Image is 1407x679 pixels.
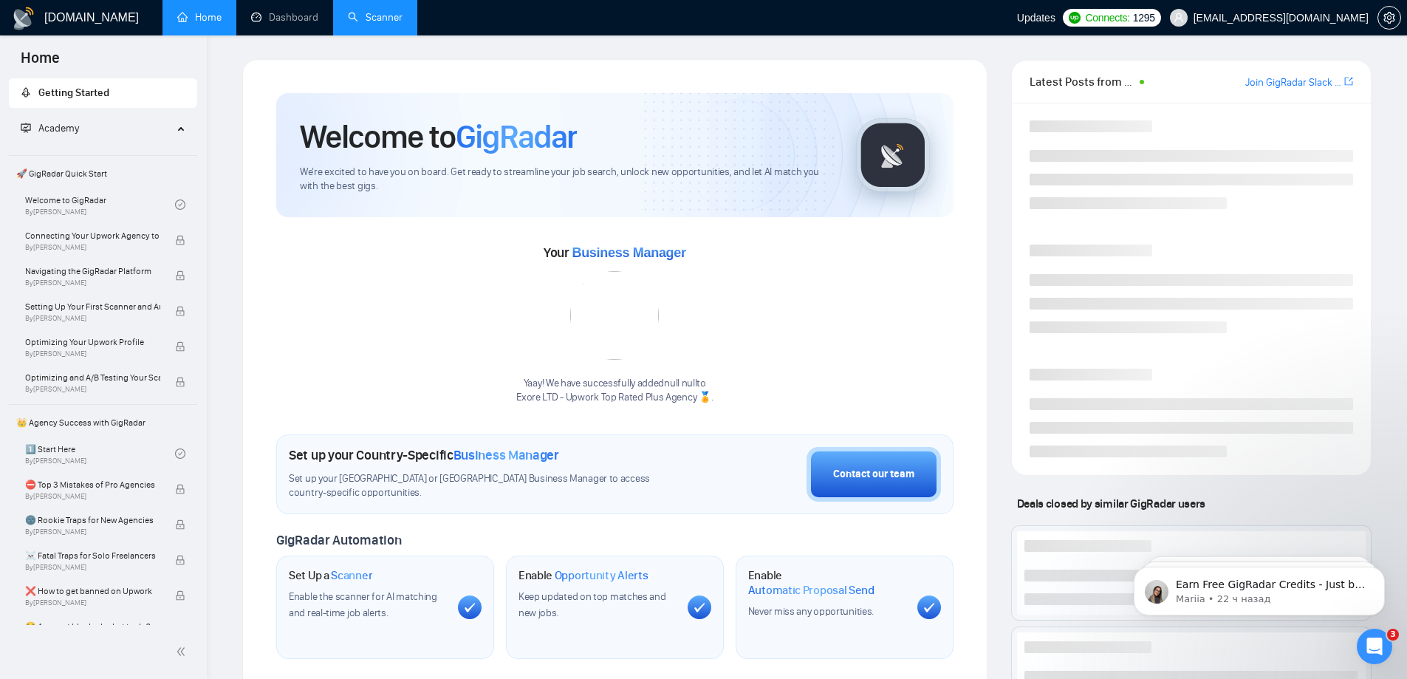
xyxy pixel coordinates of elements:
span: Automatic Proposal Send [748,583,874,598]
span: Set up your [GEOGRAPHIC_DATA] or [GEOGRAPHIC_DATA] Business Manager to access country-specific op... [289,472,680,500]
span: 🚀 GigRadar Quick Start [10,159,196,188]
a: export [1344,75,1353,89]
img: error [570,271,659,360]
a: setting [1377,12,1401,24]
span: lock [175,590,185,601]
span: By [PERSON_NAME] [25,385,160,394]
span: Latest Posts from the GigRadar Community [1030,72,1135,91]
img: logo [12,7,35,30]
button: Contact our team [807,447,941,502]
iframe: Intercom live chat [1357,629,1392,664]
p: Exore LTD - Upwork Top Rated Plus Agency 🏅 . [516,391,713,405]
span: Getting Started [38,86,109,99]
span: Scanner [331,568,372,583]
span: Business Manager [453,447,559,463]
a: dashboardDashboard [251,11,318,24]
h1: Welcome to [300,117,577,157]
span: Optimizing and A/B Testing Your Scanner for Better Results [25,370,160,385]
a: searchScanner [348,11,403,24]
span: Your [544,245,686,261]
h1: Enable [748,568,906,597]
span: By [PERSON_NAME] [25,314,160,323]
span: Connecting Your Upwork Agency to GigRadar [25,228,160,243]
span: By [PERSON_NAME] [25,563,160,572]
a: homeHome [177,11,222,24]
span: 🌚 Rookie Traps for New Agencies [25,513,160,528]
img: gigradar-logo.png [856,118,930,192]
span: Business Manager [572,245,685,260]
span: Updates [1017,12,1055,24]
span: lock [175,270,185,281]
iframe: Intercom notifications сообщение [1112,536,1407,639]
span: Enable the scanner for AI matching and real-time job alerts. [289,590,437,619]
span: ❌ How to get banned on Upwork [25,584,160,598]
li: Getting Started [9,78,197,108]
span: lock [175,341,185,352]
span: lock [175,519,185,530]
h1: Enable [518,568,648,583]
span: 😭 Account blocked: what to do? [25,619,160,634]
span: Setting Up Your First Scanner and Auto-Bidder [25,299,160,314]
h1: Set up your Country-Specific [289,447,559,463]
span: By [PERSON_NAME] [25,492,160,501]
span: Academy [38,122,79,134]
button: setting [1377,6,1401,30]
a: 1️⃣ Start HereBy[PERSON_NAME] [25,437,175,470]
span: Home [9,47,72,78]
span: check-circle [175,448,185,459]
span: fund-projection-screen [21,123,31,133]
span: Academy [21,122,79,134]
span: check-circle [175,199,185,210]
span: By [PERSON_NAME] [25,598,160,607]
span: rocket [21,87,31,98]
span: 👑 Agency Success with GigRadar [10,408,196,437]
span: double-left [176,644,191,659]
span: Connects: [1085,10,1129,26]
span: export [1344,75,1353,87]
span: Opportunity Alerts [555,568,648,583]
span: By [PERSON_NAME] [25,528,160,536]
span: setting [1378,12,1400,24]
span: Never miss any opportunities. [748,605,874,618]
div: Yaay! We have successfully added null null to [516,377,713,405]
span: Deals closed by similar GigRadar users [1011,491,1211,516]
span: GigRadar Automation [276,532,401,548]
span: lock [175,377,185,387]
span: lock [175,235,185,245]
span: We're excited to have you on board. Get ready to streamline your job search, unlock new opportuni... [300,166,832,194]
span: By [PERSON_NAME] [25,349,160,358]
span: GigRadar [456,117,577,157]
span: Navigating the GigRadar Platform [25,264,160,279]
span: 1295 [1133,10,1155,26]
span: Keep updated on top matches and new jobs. [518,590,666,619]
a: Welcome to GigRadarBy[PERSON_NAME] [25,188,175,221]
span: ☠️ Fatal Traps for Solo Freelancers [25,548,160,563]
span: Optimizing Your Upwork Profile [25,335,160,349]
img: upwork-logo.png [1069,12,1081,24]
a: Join GigRadar Slack Community [1245,75,1341,91]
span: lock [175,555,185,565]
span: 3 [1387,629,1399,641]
span: By [PERSON_NAME] [25,279,160,287]
span: user [1174,13,1184,23]
span: lock [175,306,185,316]
h1: Set Up a [289,568,372,583]
span: By [PERSON_NAME] [25,243,160,252]
div: Contact our team [833,466,914,482]
span: ⛔ Top 3 Mistakes of Pro Agencies [25,477,160,492]
span: lock [175,484,185,494]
